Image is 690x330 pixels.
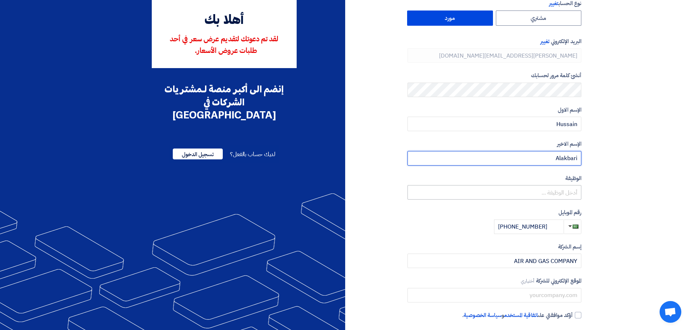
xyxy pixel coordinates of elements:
div: أهلا بك [162,11,287,30]
span: أؤكد موافقتي على و . [462,311,573,319]
input: أدخل الإسم الاول ... [407,117,581,131]
span: تغيير [540,37,549,45]
label: الإسم الاخير [407,140,581,148]
a: اتفاقية المستخدم [504,311,538,319]
input: أدخل الوظيفة ... [407,185,581,200]
label: مورد [407,11,493,26]
span: لديك حساب بالفعل؟ [230,150,275,159]
input: أدخل بريد العمل الإلكتروني الخاص بك ... [407,48,581,63]
span: أختياري [521,277,535,284]
input: أدخل إسم الشركة ... [407,254,581,268]
a: سياسة الخصوصية [464,311,502,319]
label: إسم الشركة [407,243,581,251]
input: yourcompany.com [407,288,581,302]
label: رقم الموبايل [407,208,581,217]
a: تسجيل الدخول [173,150,223,159]
span: لقد تم دعوتك لتقديم عرض سعر في أحد طلبات عروض الأسعار. [170,36,278,55]
label: مشتري [496,11,582,26]
input: أدخل رقم الموبايل ... [494,220,564,234]
input: أدخل الإسم الاخير ... [407,151,581,166]
label: الإسم الاول [407,106,581,114]
div: دردشة مفتوحة [660,301,681,323]
label: الموقع الإلكتروني للشركة [407,277,581,285]
label: أنشئ كلمة مرور لحسابك [407,71,581,80]
label: البريد الإلكتروني [407,37,581,46]
label: الوظيفة [407,174,581,183]
div: إنضم الى أكبر منصة لـمشتريات الشركات في [GEOGRAPHIC_DATA] [152,83,297,122]
span: تسجيل الدخول [173,149,223,159]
